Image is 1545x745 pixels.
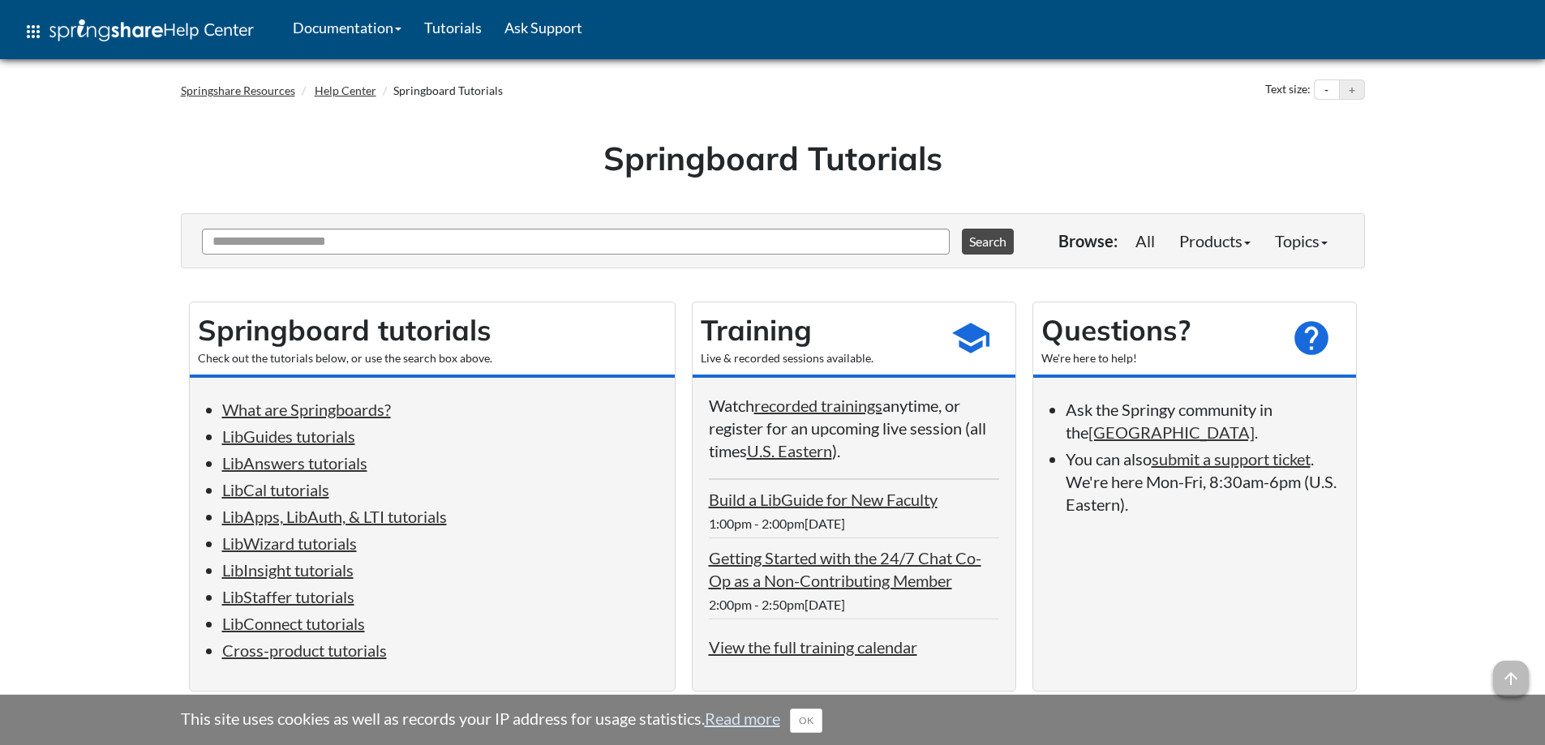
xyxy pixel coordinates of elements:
img: Springshare [49,19,163,41]
a: apps Help Center [12,7,265,56]
h2: Questions? [1041,310,1275,350]
a: Build a LibGuide for New Faculty [709,490,938,509]
h1: Springboard Tutorials [193,135,1353,181]
a: All [1123,225,1167,257]
div: Check out the tutorials below, or use the search box above. [198,350,667,366]
a: Springshare Resources [181,83,295,97]
a: LibWizard tutorials [222,533,357,553]
button: Increase text size [1340,80,1364,100]
span: school [951,318,991,358]
a: LibInsight tutorials [222,560,354,580]
a: Getting Started with the 24/7 Chat Co-Op as a Non-Contributing Member [709,548,981,590]
a: Products [1167,225,1263,257]
button: Decrease text size [1315,80,1339,100]
div: Live & recorded sessions available. [701,350,934,366]
span: 1:00pm - 2:00pm[DATE] [709,516,845,531]
p: Browse: [1058,229,1118,252]
a: What are Springboards? [222,400,391,419]
h2: Training [701,310,934,350]
li: Ask the Springy community in the . [1066,398,1340,443]
a: Documentation [281,7,413,48]
span: Help Center [163,19,254,40]
span: 2:00pm - 2:50pm[DATE] [709,597,845,612]
a: submit a support ticket [1152,449,1311,469]
a: LibAnswers tutorials [222,453,367,473]
a: Topics [1263,225,1340,257]
a: Tutorials [413,7,493,48]
span: help [1291,318,1332,358]
a: LibApps, LibAuth, & LTI tutorials [222,507,447,526]
a: View the full training calendar [709,637,917,657]
button: Search [962,229,1014,255]
a: LibStaffer tutorials [222,587,354,606]
a: recorded trainings [754,396,882,415]
a: [GEOGRAPHIC_DATA] [1088,422,1255,442]
h2: Springboard tutorials [198,310,667,350]
a: Ask Support [493,7,594,48]
a: arrow_upward [1493,662,1529,682]
a: U.S. Eastern [747,441,832,460]
a: LibGuides tutorials [222,426,355,446]
p: Watch anytime, or register for an upcoming live session (all times ). [709,394,999,462]
a: Cross-product tutorials [222,640,387,660]
span: arrow_upward [1493,661,1529,696]
a: LibConnect tutorials [222,614,365,633]
a: Help Center [315,83,376,97]
div: We're here to help! [1041,350,1275,366]
span: apps [24,22,43,41]
li: Springboard Tutorials [379,83,503,99]
div: Text size: [1262,79,1314,101]
li: You can also . We're here Mon-Fri, 8:30am-6pm (U.S. Eastern). [1066,447,1340,516]
a: LibCal tutorials [222,480,329,499]
div: This site uses cookies as well as records your IP address for usage statistics. [165,707,1381,733]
